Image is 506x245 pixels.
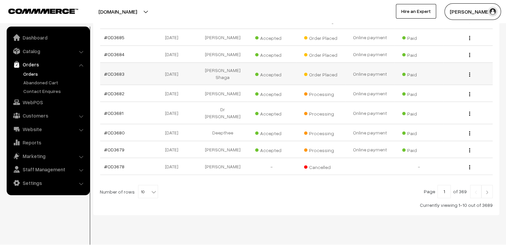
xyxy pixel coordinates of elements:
a: Customers [8,110,87,122]
span: Accepted [255,145,288,154]
a: Orders [8,58,87,70]
span: Page [424,189,435,194]
td: Online payment [345,102,395,124]
a: WebPOS [8,96,87,108]
td: [PERSON_NAME] [198,29,248,46]
span: Paid [402,109,435,117]
a: Website [8,123,87,135]
a: #OD3679 [104,147,124,152]
span: Accepted [255,33,288,41]
div: Currently viewing 1-10 out of 3689 [100,202,493,208]
td: Online payment [345,63,395,85]
a: Catalog [8,45,87,57]
span: Paid [402,33,435,41]
img: COMMMERCE [8,9,78,14]
span: Paid [402,128,435,137]
span: Processing [304,109,337,117]
span: Paid [402,69,435,78]
a: COMMMERCE [8,7,67,15]
a: #OD3683 [104,71,124,77]
td: [DATE] [149,102,198,124]
span: Paid [402,89,435,98]
img: Menu [469,131,470,135]
a: #OD3682 [104,91,124,96]
td: Deepthee [198,124,248,141]
img: Menu [469,92,470,96]
img: Menu [469,72,470,77]
a: Orders [22,70,87,77]
span: Accepted [255,128,288,137]
td: [DATE] [149,141,198,158]
span: 10 [138,185,158,199]
span: Order Placed [304,33,337,41]
span: Number of rows [100,188,135,195]
td: [DATE] [149,29,198,46]
span: Paid [402,50,435,58]
span: Processing [304,89,337,98]
td: [PERSON_NAME] [198,46,248,63]
td: [PERSON_NAME] [198,141,248,158]
img: Right [484,190,490,194]
button: [PERSON_NAME] [444,3,501,20]
span: Processing [304,145,337,154]
a: #OD3681 [104,110,123,116]
td: [DATE] [149,85,198,102]
img: Menu [469,53,470,57]
img: Menu [469,165,470,169]
a: Marketing [8,150,87,162]
span: Accepted [255,109,288,117]
a: Contact Enquires [22,88,87,95]
span: Accepted [255,69,288,78]
a: #OD3684 [104,51,124,57]
a: Dashboard [8,32,87,43]
img: Menu [469,36,470,40]
td: [PERSON_NAME] Shaga [198,63,248,85]
img: Left [473,190,479,194]
td: [DATE] [149,46,198,63]
td: [DATE] [149,63,198,85]
a: Staff Management [8,163,87,175]
a: Hire an Expert [396,4,436,19]
td: - [247,158,296,175]
img: user [488,7,498,17]
td: [DATE] [149,158,198,175]
td: Online payment [345,85,395,102]
td: - [395,158,444,175]
img: Menu [469,148,470,152]
span: Accepted [255,89,288,98]
td: Dr [PERSON_NAME] [198,102,248,124]
td: [DATE] [149,124,198,141]
td: [PERSON_NAME] [198,158,248,175]
a: #OD3678 [104,164,124,169]
td: Online payment [345,124,395,141]
span: Order Placed [304,50,337,58]
span: 10 [138,185,158,198]
span: Processing [304,128,337,137]
td: Online payment [345,46,395,63]
a: #OD3680 [104,130,125,135]
a: #OD3685 [104,35,124,40]
span: Accepted [255,50,288,58]
a: Reports [8,136,87,148]
td: [PERSON_NAME] [198,85,248,102]
img: Menu [469,112,470,116]
td: Online payment [345,29,395,46]
a: Settings [8,177,87,189]
span: Paid [402,145,435,154]
span: of 369 [453,189,467,194]
a: Abandoned Cart [22,79,87,86]
button: [DOMAIN_NAME] [75,3,160,20]
span: Cancelled [304,162,337,171]
td: Online payment [345,141,395,158]
span: Order Placed [304,69,337,78]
